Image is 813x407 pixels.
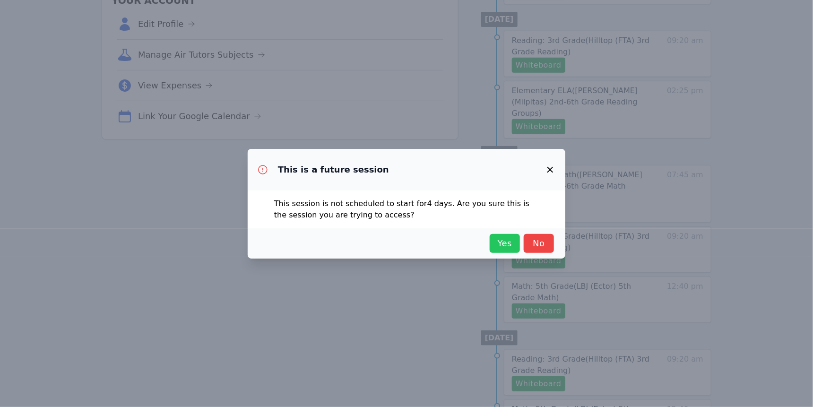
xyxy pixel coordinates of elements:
p: This session is not scheduled to start for 4 days . Are you sure this is the session you are tryi... [274,198,539,221]
span: Yes [494,237,515,250]
button: Yes [490,234,520,253]
button: No [524,234,554,253]
span: No [528,237,549,250]
h3: This is a future session [278,164,389,175]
